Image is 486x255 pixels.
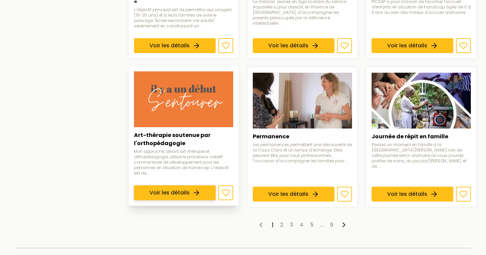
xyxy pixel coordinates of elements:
button: Ajouter aux favoris [337,38,352,53]
a: Voir les détails [134,38,216,53]
a: 1 [272,221,273,229]
a: 4 [300,221,303,229]
a: Voir les détails [253,187,334,202]
a: 5 [310,221,314,229]
li: … [320,221,323,229]
a: Voir les détails [134,185,216,200]
a: 3 [290,221,293,229]
button: Ajouter aux favoris [218,38,233,53]
a: 2 [280,221,283,229]
a: 9 [330,221,333,229]
button: Ajouter aux favoris [456,38,471,53]
button: Ajouter aux favoris [218,185,233,200]
a: Voir les détails [372,38,453,53]
button: Ajouter aux favoris [456,187,471,202]
a: Voir les détails [253,38,334,53]
button: Ajouter aux favoris [337,187,352,202]
a: Voir les détails [372,187,453,202]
